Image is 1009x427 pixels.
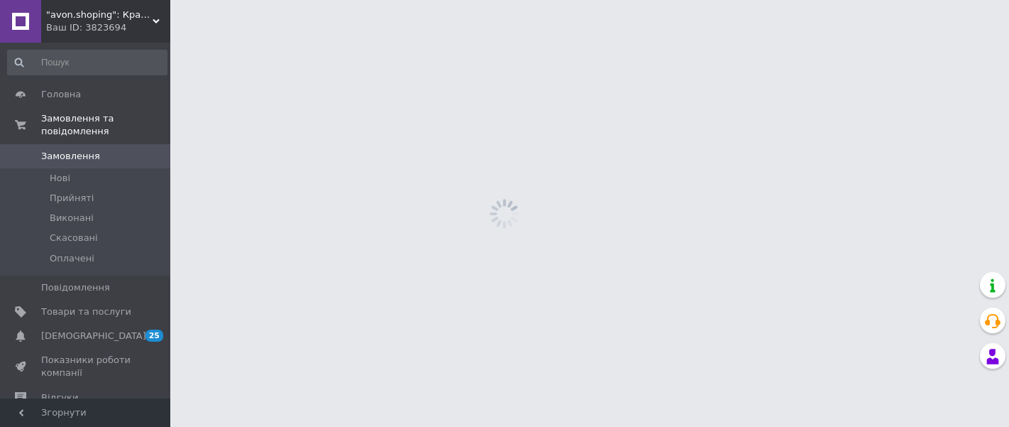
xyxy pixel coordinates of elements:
span: Головна [41,88,81,101]
span: Виконані [50,212,94,225]
span: [DEMOGRAPHIC_DATA] [41,330,146,342]
span: Замовлення та повідомлення [41,112,170,138]
span: 25 [145,330,163,342]
span: Відгуки [41,391,78,404]
span: Товари та послуги [41,306,131,318]
div: Ваш ID: 3823694 [46,21,170,34]
span: Повідомлення [41,281,110,294]
span: Показники роботи компанії [41,354,131,379]
span: Замовлення [41,150,100,163]
span: Скасовані [50,232,98,244]
input: Пошук [7,50,167,75]
span: "avon.shoping": Краса, що доступна кожному! [46,9,153,21]
span: Оплачені [50,252,94,265]
span: Нові [50,172,70,185]
span: Прийняті [50,192,94,205]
